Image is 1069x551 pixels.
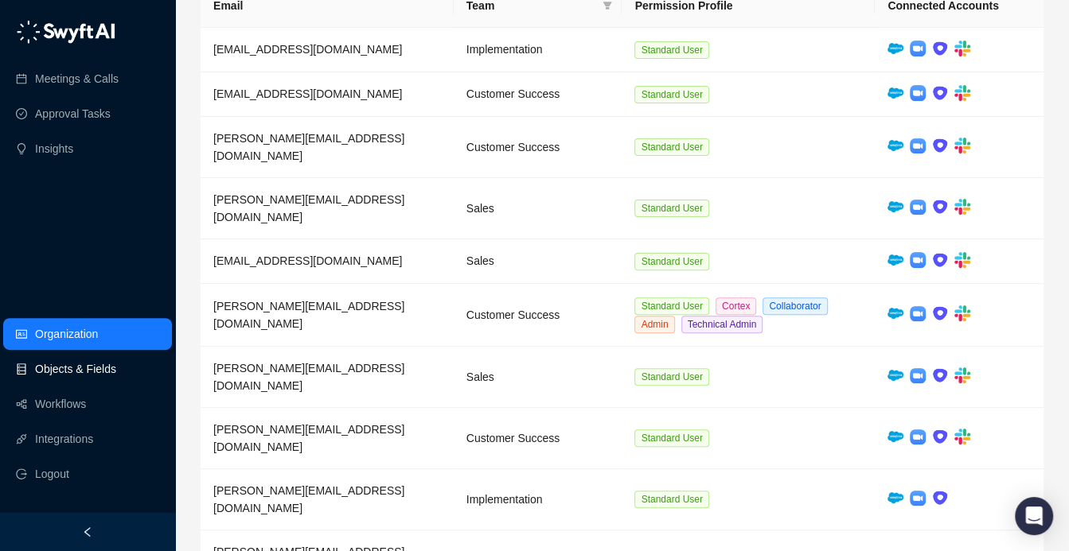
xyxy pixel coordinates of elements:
td: Customer Success [454,284,622,347]
img: slack-Cn3INd-T.png [954,138,970,153]
img: salesforce-ChMvK6Xa.png [888,431,903,442]
td: Sales [454,239,622,284]
span: [PERSON_NAME][EMAIL_ADDRESS][DOMAIN_NAME] [213,362,404,392]
img: salesforce-ChMvK6Xa.png [888,308,903,319]
img: ix+ea6nV3o2uKgAAAABJRU5ErkJggg== [932,41,948,56]
span: Cortex [716,297,756,315]
a: Objects & Fields [35,353,116,385]
span: [PERSON_NAME][EMAIL_ADDRESS][DOMAIN_NAME] [213,132,404,162]
img: zoom-DkfWWZB2.png [910,138,926,154]
td: Customer Success [454,408,622,469]
img: slack-Cn3INd-T.png [954,429,970,444]
img: zoom-DkfWWZB2.png [910,491,926,506]
span: Standard User [634,86,708,103]
td: Sales [454,178,622,239]
a: Organization [35,318,98,350]
span: Standard User [634,368,708,386]
img: ix+ea6nV3o2uKgAAAABJRU5ErkJggg== [932,199,948,215]
span: [EMAIL_ADDRESS][DOMAIN_NAME] [213,87,402,100]
span: Logout [35,458,69,490]
img: salesforce-ChMvK6Xa.png [888,43,903,54]
td: Implementation [454,28,622,72]
span: left [82,526,93,537]
img: zoom-DkfWWZB2.png [910,85,926,101]
img: slack-Cn3INd-T.png [954,305,970,321]
img: ix+ea6nV3o2uKgAAAABJRU5ErkJggg== [932,305,948,321]
span: [PERSON_NAME][EMAIL_ADDRESS][DOMAIN_NAME] [213,484,404,514]
img: logo-05li4sbe.png [16,20,115,44]
span: filter [603,1,612,10]
img: slack-Cn3INd-T.png [954,199,970,215]
img: salesforce-ChMvK6Xa.png [888,140,903,151]
span: [PERSON_NAME][EMAIL_ADDRESS][DOMAIN_NAME] [213,423,404,453]
a: Meetings & Calls [35,63,119,95]
td: Customer Success [454,117,622,178]
img: ix+ea6nV3o2uKgAAAABJRU5ErkJggg== [932,429,948,444]
div: Open Intercom Messenger [1015,497,1053,535]
span: logout [16,468,27,479]
img: zoom-DkfWWZB2.png [910,429,926,445]
span: Technical Admin [681,316,763,333]
img: salesforce-ChMvK6Xa.png [888,201,903,212]
span: Standard User [634,253,708,270]
img: salesforce-ChMvK6Xa.png [888,370,903,381]
span: Standard User [634,200,708,217]
img: slack-Cn3INd-T.png [954,85,970,101]
span: Admin [634,316,674,333]
img: zoom-DkfWWZB2.png [910,41,926,56]
span: [PERSON_NAME][EMAIL_ADDRESS][DOMAIN_NAME] [213,193,404,223]
span: Standard User [634,138,708,156]
td: Sales [454,347,622,408]
span: Standard User [634,41,708,59]
img: slack-Cn3INd-T.png [954,41,970,56]
img: salesforce-ChMvK6Xa.png [888,254,903,266]
a: Workflows [35,388,86,420]
img: slack-Cn3INd-T.png [954,367,970,383]
img: ix+ea6nV3o2uKgAAAABJRU5ErkJggg== [932,85,948,101]
span: Standard User [634,491,708,508]
a: Integrations [35,423,93,455]
img: zoom-DkfWWZB2.png [910,306,926,322]
td: Customer Success [454,72,622,117]
span: Collaborator [763,297,827,315]
img: zoom-DkfWWZB2.png [910,200,926,215]
span: [EMAIL_ADDRESS][DOMAIN_NAME] [213,254,402,267]
img: ix+ea6nV3o2uKgAAAABJRU5ErkJggg== [932,138,948,153]
a: Insights [35,133,73,165]
a: Approval Tasks [35,98,111,130]
img: zoom-DkfWWZB2.png [910,368,926,384]
img: salesforce-ChMvK6Xa.png [888,492,903,503]
td: Implementation [454,469,622,530]
span: Standard User [634,429,708,447]
span: [PERSON_NAME][EMAIL_ADDRESS][DOMAIN_NAME] [213,300,404,330]
img: ix+ea6nV3o2uKgAAAABJRU5ErkJggg== [932,490,948,506]
span: [EMAIL_ADDRESS][DOMAIN_NAME] [213,43,402,56]
img: slack-Cn3INd-T.png [954,252,970,268]
img: ix+ea6nV3o2uKgAAAABJRU5ErkJggg== [932,367,948,383]
img: ix+ea6nV3o2uKgAAAABJRU5ErkJggg== [932,252,948,268]
img: zoom-DkfWWZB2.png [910,252,926,268]
span: Standard User [634,297,708,315]
img: salesforce-ChMvK6Xa.png [888,87,903,99]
